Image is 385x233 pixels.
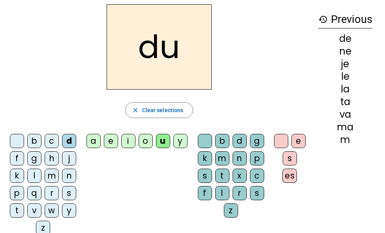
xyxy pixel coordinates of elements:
[215,186,229,200] div: l
[318,47,372,56] div: ne
[318,11,372,28] h3: Previous
[27,186,41,200] div: q
[107,4,212,90] h2: du
[45,151,59,165] div: h
[318,85,372,94] div: la
[215,151,229,165] div: m
[27,134,41,148] div: b
[318,72,372,81] div: le
[10,169,24,183] div: k
[250,134,264,148] div: g
[125,102,193,118] button: Clear selections
[10,186,24,200] div: p
[250,151,264,165] div: p
[224,203,238,218] div: z
[10,203,24,218] div: t
[62,151,76,165] div: j
[156,134,170,148] div: u
[233,186,247,200] div: r
[62,134,76,148] div: d
[173,134,188,148] div: y
[104,134,118,148] div: e
[27,169,41,183] div: l
[318,97,372,107] div: ta
[62,169,76,183] div: n
[233,134,247,148] div: d
[10,151,24,165] div: f
[45,203,59,218] div: w
[215,134,229,148] div: b
[318,15,328,24] mat-icon: history
[318,122,372,132] div: ma
[132,107,139,114] mat-icon: close
[45,169,59,183] div: m
[198,186,212,200] div: f
[86,134,101,148] div: a
[318,110,372,119] div: va
[233,169,247,183] div: x
[139,134,153,148] div: o
[62,186,76,200] div: s
[62,203,76,218] div: y
[318,135,372,145] div: m
[318,59,372,69] div: je
[45,186,59,200] div: r
[142,105,184,115] span: Clear selections
[233,151,247,165] div: n
[198,151,212,165] div: k
[45,134,59,148] div: c
[215,169,229,183] div: t
[283,151,297,165] div: s
[318,34,372,43] div: de
[27,203,41,218] div: v
[291,134,306,148] div: e
[198,169,212,183] div: s
[121,134,135,148] div: i
[250,186,264,200] div: s
[27,151,41,165] div: g
[250,169,264,183] div: c
[282,169,297,183] div: es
